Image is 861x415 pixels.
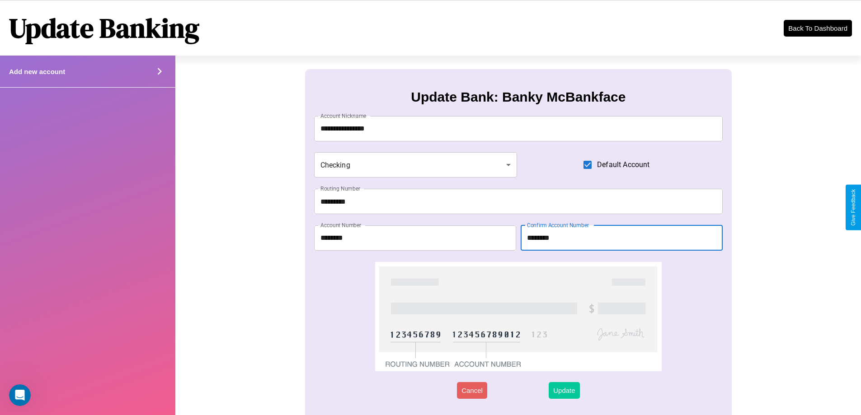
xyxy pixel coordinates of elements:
label: Confirm Account Number [527,221,589,229]
h1: Update Banking [9,9,199,47]
button: Cancel [457,382,487,399]
label: Account Number [320,221,361,229]
span: Default Account [597,159,649,170]
label: Account Nickname [320,112,367,120]
h4: Add new account [9,68,65,75]
div: Give Feedback [850,189,856,226]
button: Update [549,382,579,399]
iframe: Intercom live chat [9,384,31,406]
label: Routing Number [320,185,360,192]
div: Checking [314,152,518,177]
img: check [375,262,661,371]
h3: Update Bank: Banky McBankface [411,89,626,105]
button: Back To Dashboard [784,20,852,37]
